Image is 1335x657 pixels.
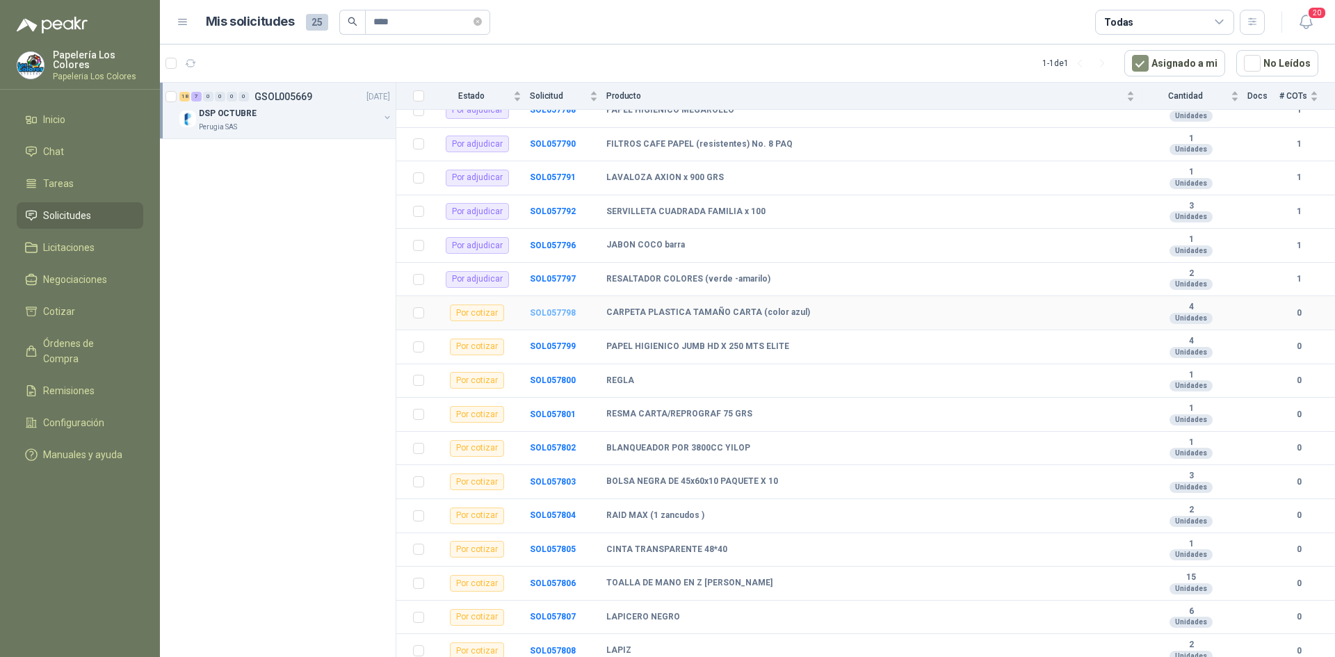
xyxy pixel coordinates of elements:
a: SOL057799 [530,341,576,351]
b: SOL057808 [530,646,576,656]
div: Unidades [1170,414,1213,425]
a: Órdenes de Compra [17,330,143,372]
button: Asignado a mi [1124,50,1225,76]
b: CINTA TRANSPARENTE 48*40 [606,544,727,555]
b: BOLSA NEGRA DE 45x60x10 PAQUETE X 10 [606,476,778,487]
a: SOL057807 [530,612,576,622]
div: Unidades [1170,583,1213,594]
span: Solicitud [530,91,587,101]
a: Manuales y ayuda [17,441,143,468]
a: SOL057800 [530,375,576,385]
img: Logo peakr [17,17,88,33]
div: 1 - 1 de 1 [1042,52,1113,74]
p: Perugia SAS [199,122,237,133]
b: RESALTADOR COLORES (verde -amarilo) [606,274,770,285]
b: 2 [1143,268,1239,279]
span: Inicio [43,112,65,127]
a: Chat [17,138,143,165]
th: Estado [432,83,530,110]
b: CARPETA PLASTICA TAMAÑO CARTA (color azul) [606,307,810,318]
b: 0 [1279,476,1318,489]
div: Unidades [1170,347,1213,358]
b: LAPICERO NEGRO [606,612,680,623]
div: Por cotizar [450,339,504,355]
b: 0 [1279,374,1318,387]
b: 1 [1279,171,1318,184]
div: Por adjudicar [446,136,509,152]
a: Negociaciones [17,266,143,293]
b: 1 [1143,403,1239,414]
img: Company Logo [179,111,196,127]
b: 3 [1143,201,1239,212]
b: RAID MAX (1 zancudos ) [606,510,704,521]
div: Por cotizar [450,372,504,389]
b: 1 [1279,104,1318,117]
img: Company Logo [17,52,44,79]
b: 1 [1143,539,1239,550]
b: 1 [1279,273,1318,286]
b: SOL057797 [530,274,576,284]
button: No Leídos [1236,50,1318,76]
span: # COTs [1279,91,1307,101]
b: 1 [1143,133,1239,145]
div: Por cotizar [450,305,504,321]
a: SOL057788 [530,105,576,115]
b: 1 [1279,239,1318,252]
a: SOL057805 [530,544,576,554]
div: 18 [179,92,190,102]
th: Producto [606,83,1143,110]
b: JABON COCO barra [606,240,685,251]
p: Papeleria Los Colores [53,72,143,81]
span: Tareas [43,176,74,191]
th: Solicitud [530,83,606,110]
b: 2 [1143,505,1239,516]
div: Por adjudicar [446,102,509,119]
b: 15 [1143,572,1239,583]
b: SOL057792 [530,206,576,216]
div: 7 [191,92,202,102]
span: Manuales y ayuda [43,447,122,462]
b: SOL057790 [530,139,576,149]
span: Cantidad [1143,91,1228,101]
div: Por cotizar [450,508,504,524]
div: Por adjudicar [446,203,509,220]
b: 0 [1279,509,1318,522]
div: Por cotizar [450,575,504,592]
div: Por adjudicar [446,237,509,254]
th: # COTs [1279,83,1335,110]
h1: Mis solicitudes [206,12,295,32]
div: Unidades [1170,211,1213,222]
div: Unidades [1170,617,1213,628]
b: PAPEL HIGIENICO JUMB HD X 250 MTS ELITE [606,341,789,352]
div: Por cotizar [450,473,504,490]
a: Remisiones [17,378,143,404]
b: 0 [1279,610,1318,624]
b: LAVALOZA AXION x 900 GRS [606,172,724,184]
a: Cotizar [17,298,143,325]
a: SOL057803 [530,477,576,487]
div: Por cotizar [450,406,504,423]
b: 0 [1279,307,1318,320]
a: SOL057802 [530,443,576,453]
b: 0 [1279,408,1318,421]
a: SOL057801 [530,409,576,419]
th: Docs [1247,83,1279,110]
a: Solicitudes [17,202,143,229]
p: Papelería Los Colores [53,50,143,70]
span: search [348,17,357,26]
b: 1 [1143,167,1239,178]
b: RESMA CARTA/REPROGRAF 75 GRS [606,409,752,420]
div: 0 [238,92,249,102]
b: 0 [1279,543,1318,556]
a: Configuración [17,409,143,436]
span: Chat [43,144,64,159]
a: SOL057791 [530,172,576,182]
div: Unidades [1170,549,1213,560]
b: 1 [1279,138,1318,151]
span: 20 [1307,6,1327,19]
a: SOL057804 [530,510,576,520]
